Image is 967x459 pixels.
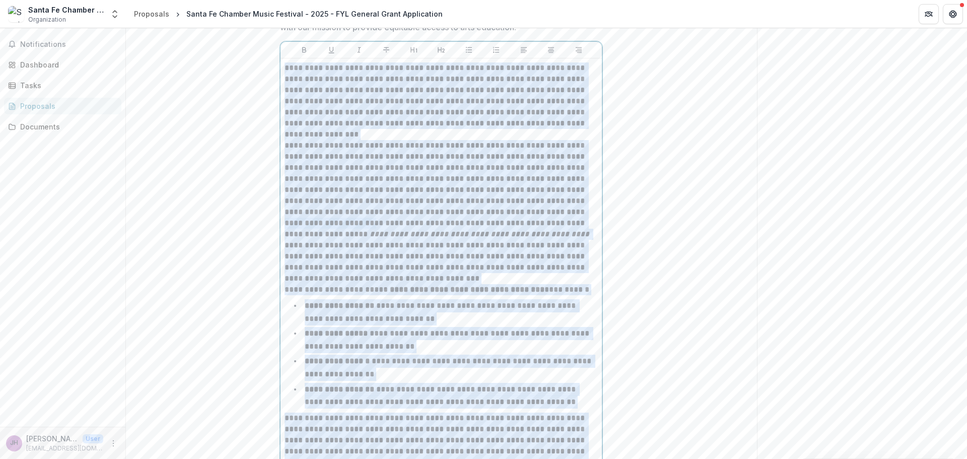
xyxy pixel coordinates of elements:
button: Strike [380,44,392,56]
div: Santa Fe Chamber Music Festival - 2025 - FYL General Grant Application [186,9,443,19]
button: Get Help [943,4,963,24]
button: Heading 1 [408,44,420,56]
div: Santa Fe Chamber Music Festival [28,5,104,15]
div: Tasks [20,80,113,91]
button: Heading 2 [435,44,447,56]
button: Open entity switcher [108,4,122,24]
a: Documents [4,118,121,135]
a: Dashboard [4,56,121,73]
button: More [107,437,119,449]
div: Joseph Hohlfeld [10,440,18,446]
a: Proposals [130,7,173,21]
p: User [83,434,103,443]
button: Align Right [573,44,585,56]
button: Bullet List [463,44,475,56]
div: Documents [20,121,113,132]
img: Santa Fe Chamber Music Festival [8,6,24,22]
span: Organization [28,15,66,24]
button: Underline [325,44,337,56]
a: Proposals [4,98,121,114]
p: [PERSON_NAME] [26,433,79,444]
div: Proposals [20,101,113,111]
button: Align Center [545,44,557,56]
nav: breadcrumb [130,7,447,21]
button: Align Left [518,44,530,56]
p: [EMAIL_ADDRESS][DOMAIN_NAME] [26,444,103,453]
button: Notifications [4,36,121,52]
div: Dashboard [20,59,113,70]
button: Italicize [353,44,365,56]
button: Bold [298,44,310,56]
span: Notifications [20,40,117,49]
div: Proposals [134,9,169,19]
a: Tasks [4,77,121,94]
button: Partners [919,4,939,24]
button: Ordered List [490,44,502,56]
